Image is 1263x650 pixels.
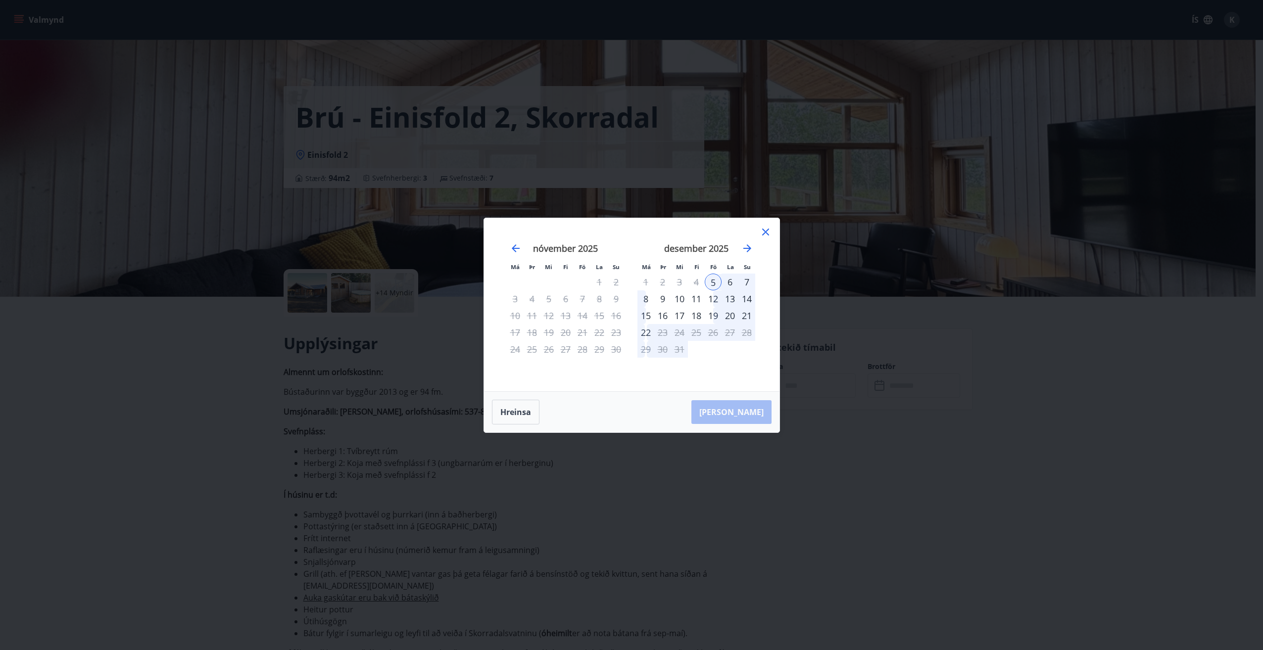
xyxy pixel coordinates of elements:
[671,324,688,341] td: Choose miðvikudagur, 24. desember 2025 as your check-out date. It’s available.
[741,242,753,254] div: Move forward to switch to the next month.
[540,341,557,358] td: Not available. miðvikudagur, 26. nóvember 2025
[671,290,688,307] div: 10
[738,307,755,324] td: Choose sunnudagur, 21. desember 2025 as your check-out date. It’s available.
[664,242,729,254] strong: desember 2025
[671,290,688,307] td: Choose miðvikudagur, 10. desember 2025 as your check-out date. It’s available.
[738,290,755,307] td: Choose sunnudagur, 14. desember 2025 as your check-out date. It’s available.
[545,263,552,271] small: Mi
[654,274,671,290] td: Not available. þriðjudagur, 2. desember 2025
[722,307,738,324] td: Choose laugardagur, 20. desember 2025 as your check-out date. It’s available.
[524,307,540,324] td: Not available. þriðjudagur, 11. nóvember 2025
[557,307,574,324] td: Not available. fimmtudagur, 13. nóvember 2025
[705,274,722,290] div: 5
[688,307,705,324] div: 18
[671,341,688,358] td: Choose miðvikudagur, 31. desember 2025 as your check-out date. It’s available.
[722,290,738,307] td: Choose laugardagur, 13. desember 2025 as your check-out date. It’s available.
[654,290,671,307] div: 9
[496,230,768,379] div: Calendar
[574,290,591,307] div: Aðeins útritun í boði
[557,341,574,358] td: Not available. fimmtudagur, 27. nóvember 2025
[660,263,666,271] small: Þr
[738,274,755,290] td: Choose sunnudagur, 7. desember 2025 as your check-out date. It’s available.
[654,324,671,341] td: Choose þriðjudagur, 23. desember 2025 as your check-out date. It’s available.
[705,324,722,341] td: Choose föstudagur, 26. desember 2025 as your check-out date. It’s available.
[705,307,722,324] div: 19
[705,290,722,307] div: 12
[654,307,671,324] td: Choose þriðjudagur, 16. desember 2025 as your check-out date. It’s available.
[722,274,738,290] td: Choose laugardagur, 6. desember 2025 as your check-out date. It’s available.
[591,290,608,307] td: Not available. laugardagur, 8. nóvember 2025
[507,290,524,307] td: Not available. mánudagur, 3. nóvember 2025
[688,290,705,307] div: 11
[591,274,608,290] td: Not available. laugardagur, 1. nóvember 2025
[688,274,705,290] td: Not available. fimmtudagur, 4. desember 2025
[492,400,539,424] button: Hreinsa
[642,263,651,271] small: Má
[608,307,625,324] td: Not available. sunnudagur, 16. nóvember 2025
[529,263,535,271] small: Þr
[557,290,574,307] td: Not available. fimmtudagur, 6. nóvember 2025
[637,324,654,341] td: Choose mánudagur, 22. desember 2025 as your check-out date. It’s available.
[591,341,608,358] td: Not available. laugardagur, 29. nóvember 2025
[722,290,738,307] div: 13
[637,290,654,307] td: Choose mánudagur, 8. desember 2025 as your check-out date. It’s available.
[557,324,574,341] td: Not available. fimmtudagur, 20. nóvember 2025
[722,274,738,290] div: 6
[705,307,722,324] td: Choose föstudagur, 19. desember 2025 as your check-out date. It’s available.
[613,263,620,271] small: Su
[637,307,654,324] div: 15
[540,290,557,307] td: Not available. miðvikudagur, 5. nóvember 2025
[688,307,705,324] td: Choose fimmtudagur, 18. desember 2025 as your check-out date. It’s available.
[637,290,654,307] div: 8
[722,324,738,341] td: Choose laugardagur, 27. desember 2025 as your check-out date. It’s available.
[676,263,683,271] small: Mi
[738,290,755,307] div: 14
[540,307,557,324] td: Not available. miðvikudagur, 12. nóvember 2025
[591,307,608,324] td: Not available. laugardagur, 15. nóvember 2025
[574,307,591,324] td: Not available. föstudagur, 14. nóvember 2025
[688,324,705,341] td: Choose fimmtudagur, 25. desember 2025 as your check-out date. It’s available.
[510,242,522,254] div: Move backward to switch to the previous month.
[671,274,688,290] td: Not available. miðvikudagur, 3. desember 2025
[727,263,734,271] small: La
[608,341,625,358] td: Not available. sunnudagur, 30. nóvember 2025
[579,263,585,271] small: Fö
[654,341,671,358] td: Choose þriðjudagur, 30. desember 2025 as your check-out date. It’s available.
[574,290,591,307] td: Not available. föstudagur, 7. nóvember 2025
[507,341,524,358] td: Not available. mánudagur, 24. nóvember 2025
[507,324,524,341] td: Not available. mánudagur, 17. nóvember 2025
[705,290,722,307] td: Choose föstudagur, 12. desember 2025 as your check-out date. It’s available.
[574,324,591,341] td: Not available. föstudagur, 21. nóvember 2025
[574,307,591,324] div: Aðeins útritun í boði
[671,307,688,324] td: Choose miðvikudagur, 17. desember 2025 as your check-out date. It’s available.
[596,263,603,271] small: La
[738,307,755,324] div: 21
[563,263,568,271] small: Fi
[637,341,654,358] td: Choose mánudagur, 29. desember 2025 as your check-out date. It’s available.
[637,324,654,341] div: 22
[608,290,625,307] td: Not available. sunnudagur, 9. nóvember 2025
[738,324,755,341] td: Choose sunnudagur, 28. desember 2025 as your check-out date. It’s available.
[654,290,671,307] td: Choose þriðjudagur, 9. desember 2025 as your check-out date. It’s available.
[654,307,671,324] div: 16
[688,290,705,307] td: Choose fimmtudagur, 11. desember 2025 as your check-out date. It’s available.
[671,307,688,324] div: 17
[591,324,608,341] td: Not available. laugardagur, 22. nóvember 2025
[574,341,591,358] td: Not available. föstudagur, 28. nóvember 2025
[694,263,699,271] small: Fi
[524,324,540,341] td: Not available. þriðjudagur, 18. nóvember 2025
[738,274,755,290] div: 7
[710,263,717,271] small: Fö
[524,341,540,358] td: Not available. þriðjudagur, 25. nóvember 2025
[507,307,524,324] td: Not available. mánudagur, 10. nóvember 2025
[637,274,654,290] td: Not available. mánudagur, 1. desember 2025
[524,290,540,307] td: Not available. þriðjudagur, 4. nóvember 2025
[608,324,625,341] td: Not available. sunnudagur, 23. nóvember 2025
[637,307,654,324] td: Choose mánudagur, 15. desember 2025 as your check-out date. It’s available.
[722,307,738,324] div: 20
[608,274,625,290] td: Not available. sunnudagur, 2. nóvember 2025
[744,263,751,271] small: Su
[540,324,557,341] td: Not available. miðvikudagur, 19. nóvember 2025
[705,274,722,290] td: Selected as start date. föstudagur, 5. desember 2025
[533,242,598,254] strong: nóvember 2025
